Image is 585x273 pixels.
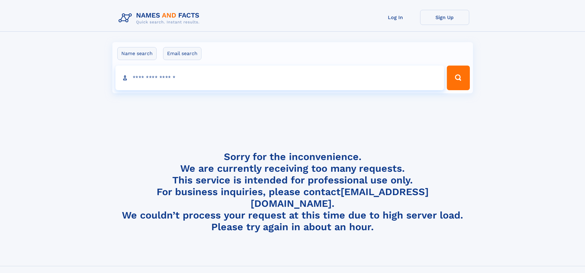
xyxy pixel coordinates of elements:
[116,10,205,26] img: Logo Names and Facts
[116,151,469,233] h4: Sorry for the inconvenience. We are currently receiving too many requests. This service is intend...
[251,186,429,209] a: [EMAIL_ADDRESS][DOMAIN_NAME]
[371,10,420,25] a: Log In
[420,10,469,25] a: Sign Up
[117,47,157,60] label: Name search
[163,47,201,60] label: Email search
[115,66,444,90] input: search input
[447,66,470,90] button: Search Button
